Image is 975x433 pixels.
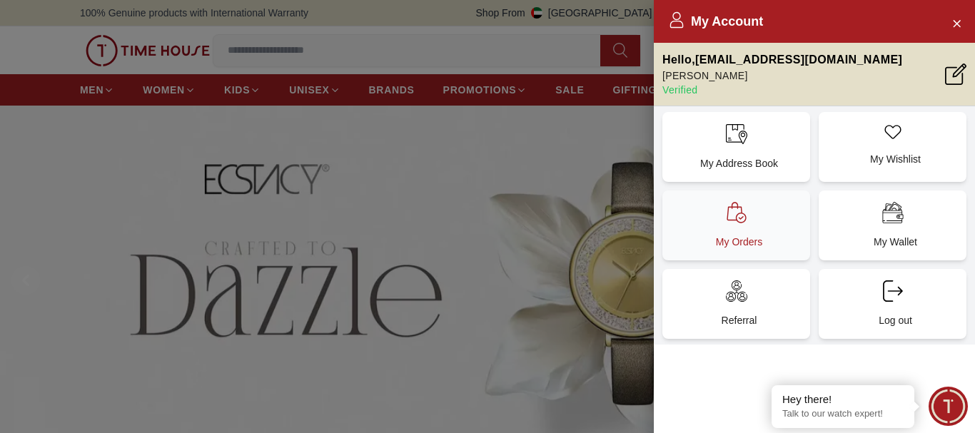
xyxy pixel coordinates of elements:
[830,313,961,327] p: Log out
[945,11,968,34] button: Close Account
[782,392,904,407] div: Hey there!
[662,68,902,83] p: [PERSON_NAME]
[674,313,804,327] p: Referral
[830,235,961,249] p: My Wallet
[668,11,763,31] h2: My Account
[674,235,804,249] p: My Orders
[830,152,961,166] p: My Wishlist
[674,156,804,170] p: My Address Book
[929,387,968,426] div: Chat Widget
[662,83,902,97] p: Verified
[782,408,904,420] p: Talk to our watch expert!
[662,51,902,68] p: Hello , [EMAIL_ADDRESS][DOMAIN_NAME]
